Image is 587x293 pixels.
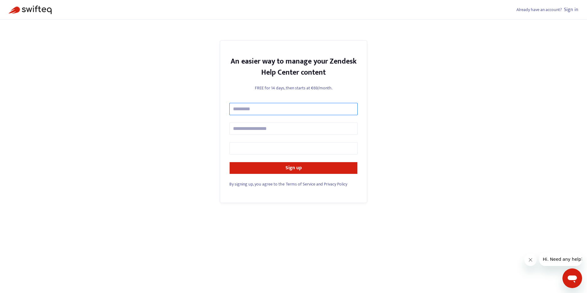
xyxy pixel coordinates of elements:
[229,162,358,174] button: Sign up
[524,254,537,266] iframe: Close message
[516,6,562,13] span: Already have an account?
[9,6,52,14] img: Swifteq
[562,268,582,288] iframe: Button to launch messaging window
[286,164,302,172] strong: Sign up
[539,252,582,266] iframe: Message from company
[231,55,357,79] strong: An easier way to manage your Zendesk Help Center content
[324,181,347,188] a: Privacy Policy
[4,4,44,9] span: Hi. Need any help?
[229,85,358,91] p: FREE for 14 days, then starts at €69/month.
[229,181,285,188] span: By signing up, you agree to the
[564,6,578,14] a: Sign in
[229,181,358,187] div: and
[286,181,315,188] a: Terms of Service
